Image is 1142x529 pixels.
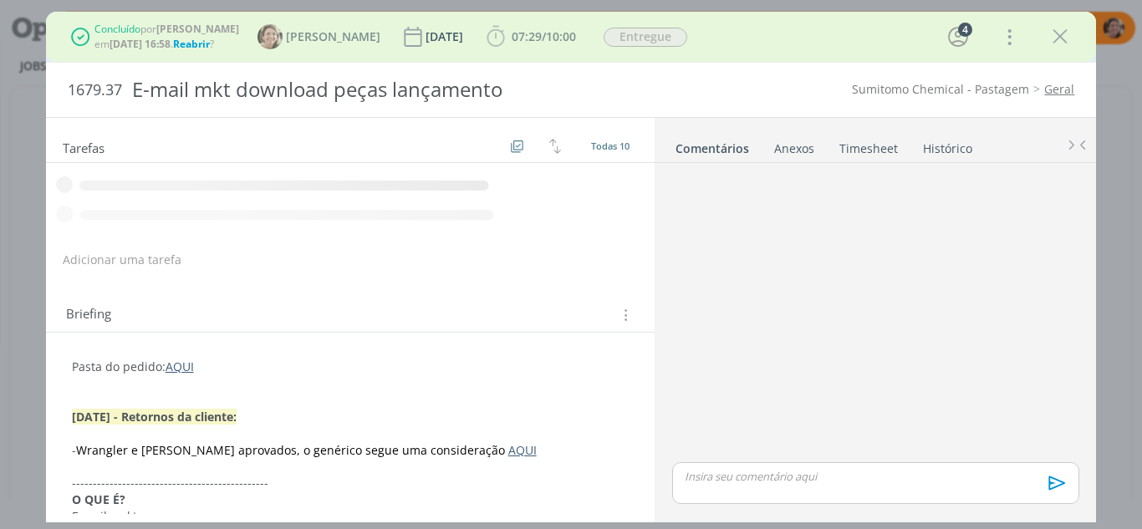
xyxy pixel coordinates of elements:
[156,22,239,36] b: [PERSON_NAME]
[94,22,239,52] div: por em . ?
[945,23,971,50] button: 4
[508,442,537,458] a: AQUI
[46,12,1097,522] div: dialog
[63,136,105,156] span: Tarefas
[110,37,171,51] b: [DATE] 16:58
[72,359,630,375] p: Pasta do pedido:
[68,81,122,99] span: 1679.37
[76,442,505,458] span: Wrangler e [PERSON_NAME] aprovados, o genérico segue uma consideração
[591,140,630,152] span: Todas 10
[549,139,561,154] img: arrow-down-up.svg
[839,133,899,157] a: Timesheet
[922,133,973,157] a: Histórico
[958,23,972,37] div: 4
[94,22,140,36] span: Concluído
[675,133,750,157] a: Comentários
[852,81,1029,97] a: Sumitomo Chemical - Pastagem
[72,442,630,459] p: -
[125,69,648,110] div: E-mail mkt download peças lançamento
[72,508,630,525] p: E-mails mkt
[1044,81,1074,97] a: Geral
[173,37,210,51] span: Reabrir
[72,409,237,425] strong: [DATE] - Retornos da cliente:
[426,31,466,43] div: [DATE]
[166,359,194,374] a: AQUI
[72,491,125,507] strong: O QUE É?
[72,475,630,491] p: -----------------------------------------------
[774,140,814,157] div: Anexos
[62,245,182,275] button: Adicionar uma tarefa
[66,304,111,326] span: Briefing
